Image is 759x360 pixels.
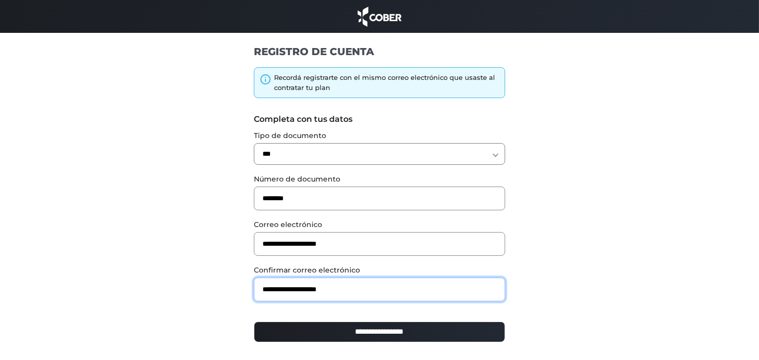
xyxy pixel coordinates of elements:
[254,113,505,125] label: Completa con tus datos
[254,219,505,230] label: Correo electrónico
[355,5,405,28] img: cober_marca.png
[254,130,505,141] label: Tipo de documento
[254,265,505,276] label: Confirmar correo electrónico
[254,45,505,58] h1: REGISTRO DE CUENTA
[274,73,500,93] div: Recordá registrarte con el mismo correo electrónico que usaste al contratar tu plan
[254,174,505,185] label: Número de documento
